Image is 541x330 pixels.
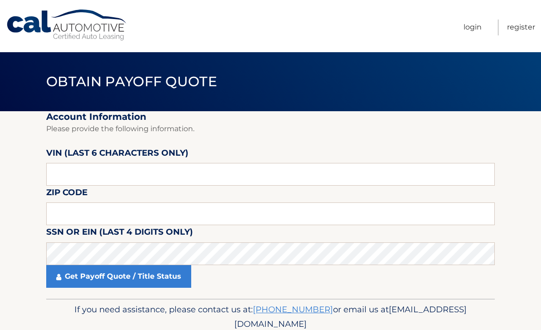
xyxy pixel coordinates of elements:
a: Register [507,20,535,35]
a: Get Payoff Quote / Title Status [46,265,191,288]
p: Please provide the following information. [46,123,495,135]
h2: Account Information [46,111,495,123]
a: [PHONE_NUMBER] [253,304,333,315]
a: Cal Automotive [6,9,128,41]
label: VIN (last 6 characters only) [46,146,188,163]
span: Obtain Payoff Quote [46,73,217,90]
label: Zip Code [46,186,87,202]
a: Login [464,20,482,35]
label: SSN or EIN (last 4 digits only) [46,225,193,242]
